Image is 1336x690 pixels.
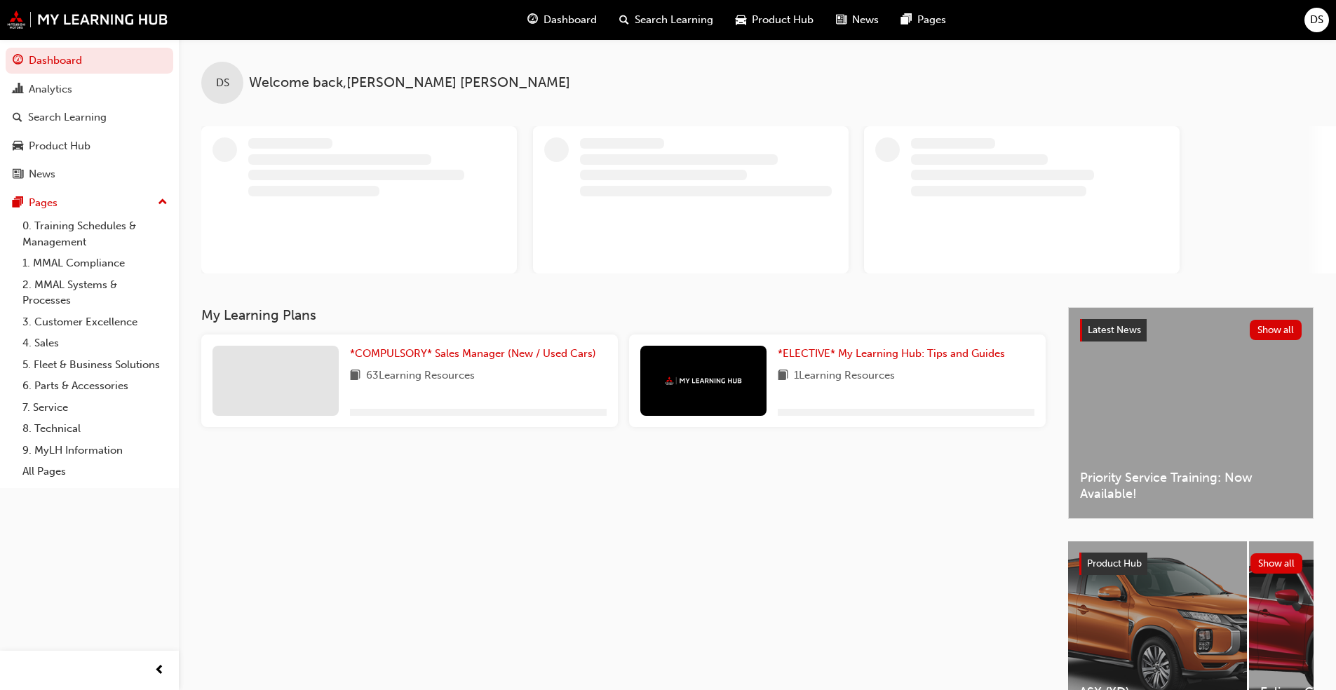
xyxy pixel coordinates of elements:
[665,377,742,386] img: mmal
[29,195,58,211] div: Pages
[17,440,173,461] a: 9. MyLH Information
[6,161,173,187] a: News
[6,104,173,130] a: Search Learning
[201,307,1046,323] h3: My Learning Plans
[6,133,173,159] a: Product Hub
[6,190,173,216] button: Pages
[29,138,90,154] div: Product Hub
[1250,320,1302,340] button: Show all
[7,11,168,29] img: mmal
[890,6,957,34] a: pages-iconPages
[852,12,879,28] span: News
[28,109,107,126] div: Search Learning
[154,662,165,679] span: prev-icon
[1080,319,1302,341] a: Latest NewsShow all
[1250,553,1303,574] button: Show all
[17,397,173,419] a: 7. Service
[216,75,229,91] span: DS
[158,194,168,212] span: up-icon
[17,375,173,397] a: 6. Parts & Accessories
[516,6,608,34] a: guage-iconDashboard
[619,11,629,29] span: search-icon
[366,367,475,385] span: 63 Learning Resources
[6,45,173,190] button: DashboardAnalyticsSearch LearningProduct HubNews
[17,332,173,354] a: 4. Sales
[917,12,946,28] span: Pages
[1080,470,1302,501] span: Priority Service Training: Now Available!
[17,274,173,311] a: 2. MMAL Systems & Processes
[17,461,173,482] a: All Pages
[350,346,602,362] a: *COMPULSORY* Sales Manager (New / Used Cars)
[6,76,173,102] a: Analytics
[29,166,55,182] div: News
[17,215,173,252] a: 0. Training Schedules & Management
[1087,557,1142,569] span: Product Hub
[778,367,788,385] span: book-icon
[1079,553,1302,575] a: Product HubShow all
[1088,324,1141,336] span: Latest News
[544,12,597,28] span: Dashboard
[17,418,173,440] a: 8. Technical
[17,354,173,376] a: 5. Fleet & Business Solutions
[13,83,23,96] span: chart-icon
[794,367,895,385] span: 1 Learning Resources
[17,252,173,274] a: 1. MMAL Compliance
[350,347,596,360] span: *COMPULSORY* Sales Manager (New / Used Cars)
[608,6,724,34] a: search-iconSearch Learning
[752,12,814,28] span: Product Hub
[635,12,713,28] span: Search Learning
[778,346,1011,362] a: *ELECTIVE* My Learning Hub: Tips and Guides
[13,111,22,124] span: search-icon
[724,6,825,34] a: car-iconProduct Hub
[901,11,912,29] span: pages-icon
[17,311,173,333] a: 3. Customer Excellence
[249,75,570,91] span: Welcome back , [PERSON_NAME] [PERSON_NAME]
[1068,307,1314,519] a: Latest NewsShow allPriority Service Training: Now Available!
[778,347,1005,360] span: *ELECTIVE* My Learning Hub: Tips and Guides
[527,11,538,29] span: guage-icon
[1310,12,1323,28] span: DS
[13,197,23,210] span: pages-icon
[13,168,23,181] span: news-icon
[825,6,890,34] a: news-iconNews
[836,11,846,29] span: news-icon
[13,140,23,153] span: car-icon
[350,367,360,385] span: book-icon
[1304,8,1329,32] button: DS
[29,81,72,97] div: Analytics
[13,55,23,67] span: guage-icon
[736,11,746,29] span: car-icon
[6,48,173,74] a: Dashboard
